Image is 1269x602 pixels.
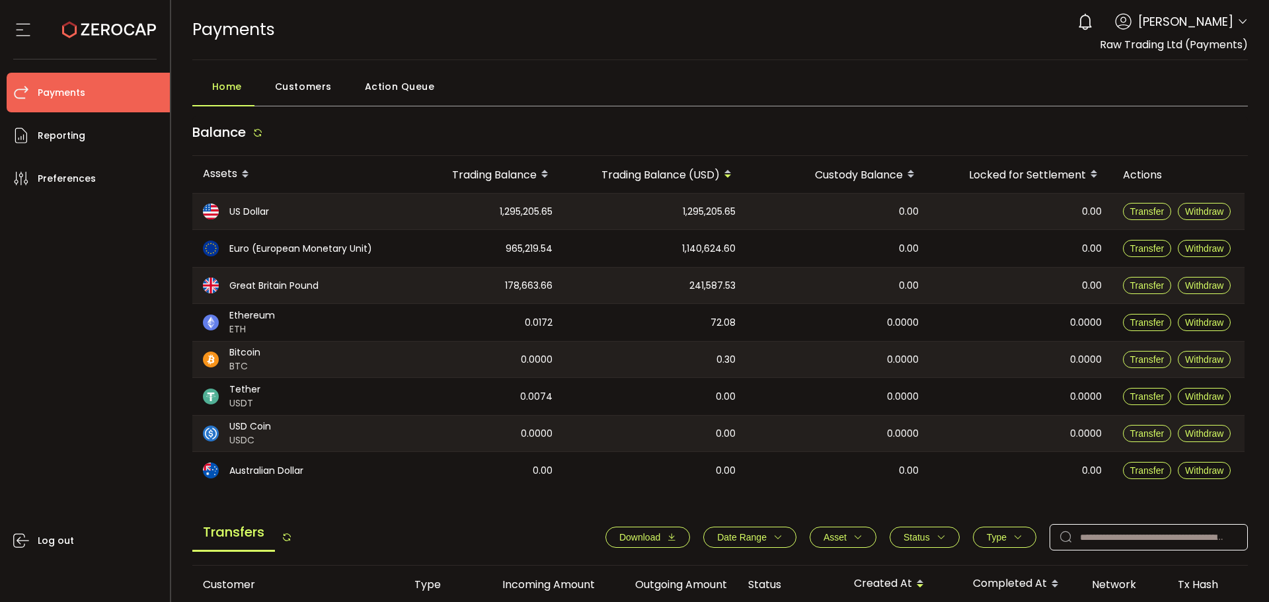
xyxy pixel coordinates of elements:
[212,73,242,100] span: Home
[229,242,372,256] span: Euro (European Monetary Unit)
[887,315,919,330] span: 0.0000
[1070,426,1102,441] span: 0.0000
[987,532,1007,543] span: Type
[192,577,404,592] div: Customer
[899,278,919,293] span: 0.00
[1178,388,1231,405] button: Withdraw
[229,309,275,322] span: Ethereum
[203,315,219,330] img: eth_portfolio.svg
[525,315,553,330] span: 0.0172
[746,163,929,186] div: Custody Balance
[1178,351,1231,368] button: Withdraw
[904,532,930,543] span: Status
[1123,351,1172,368] button: Transfer
[1185,465,1223,476] span: Withdraw
[203,389,219,404] img: usdt_portfolio.svg
[887,426,919,441] span: 0.0000
[1138,13,1233,30] span: [PERSON_NAME]
[192,123,246,141] span: Balance
[1178,277,1231,294] button: Withdraw
[229,205,269,219] span: US Dollar
[1178,314,1231,331] button: Withdraw
[716,463,736,478] span: 0.00
[716,352,736,367] span: 0.30
[899,204,919,219] span: 0.00
[203,278,219,293] img: gbp_portfolio.svg
[1082,463,1102,478] span: 0.00
[1178,425,1231,442] button: Withdraw
[1082,241,1102,256] span: 0.00
[887,352,919,367] span: 0.0000
[711,315,736,330] span: 72.08
[229,396,260,410] span: USDT
[1185,317,1223,328] span: Withdraw
[716,389,736,404] span: 0.00
[203,204,219,219] img: usd_portfolio.svg
[716,426,736,441] span: 0.00
[192,163,397,186] div: Assets
[619,532,660,543] span: Download
[899,463,919,478] span: 0.00
[1203,539,1269,602] iframe: Chat Widget
[38,531,74,550] span: Log out
[899,241,919,256] span: 0.00
[703,527,796,548] button: Date Range
[973,527,1036,548] button: Type
[1130,428,1165,439] span: Transfer
[38,126,85,145] span: Reporting
[1123,203,1172,220] button: Transfer
[275,73,332,100] span: Customers
[1178,203,1231,220] button: Withdraw
[1185,206,1223,217] span: Withdraw
[1123,425,1172,442] button: Transfer
[203,426,219,441] img: usdc_portfolio.svg
[1070,315,1102,330] span: 0.0000
[505,278,553,293] span: 178,663.66
[229,464,303,478] span: Australian Dollar
[605,527,690,548] button: Download
[521,426,553,441] span: 0.0000
[229,359,260,373] span: BTC
[1130,465,1165,476] span: Transfer
[683,204,736,219] span: 1,295,205.65
[1178,240,1231,257] button: Withdraw
[890,527,960,548] button: Status
[473,577,605,592] div: Incoming Amount
[1123,388,1172,405] button: Transfer
[887,389,919,404] span: 0.0000
[717,532,767,543] span: Date Range
[1081,577,1167,592] div: Network
[229,346,260,359] span: Bitcoin
[229,279,319,293] span: Great Britain Pound
[38,169,96,188] span: Preferences
[1185,428,1223,439] span: Withdraw
[1185,391,1223,402] span: Withdraw
[1130,206,1165,217] span: Transfer
[500,204,553,219] span: 1,295,205.65
[229,383,260,396] span: Tether
[533,463,553,478] span: 0.00
[397,163,563,186] div: Trading Balance
[1130,317,1165,328] span: Transfer
[1185,243,1223,254] span: Withdraw
[738,577,843,592] div: Status
[1123,462,1172,479] button: Transfer
[1185,280,1223,291] span: Withdraw
[810,527,876,548] button: Asset
[203,241,219,256] img: eur_portfolio.svg
[506,241,553,256] span: 965,219.54
[192,514,275,552] span: Transfers
[1123,240,1172,257] button: Transfer
[1130,280,1165,291] span: Transfer
[929,163,1112,186] div: Locked for Settlement
[229,420,271,433] span: USD Coin
[962,573,1081,595] div: Completed At
[563,163,746,186] div: Trading Balance (USD)
[824,532,847,543] span: Asset
[689,278,736,293] span: 241,587.53
[1130,391,1165,402] span: Transfer
[404,577,473,592] div: Type
[1100,37,1248,52] span: Raw Trading Ltd (Payments)
[38,83,85,102] span: Payments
